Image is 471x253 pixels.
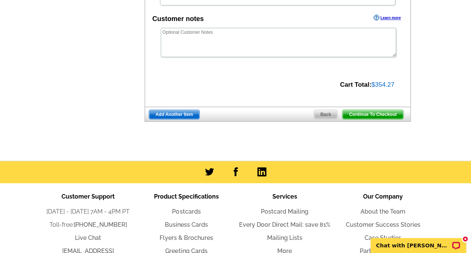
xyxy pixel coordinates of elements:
div: Customer notes [153,14,204,24]
a: Customer Success Stories [345,221,420,228]
a: Flyers & Brochures [160,234,213,241]
span: Continue To Checkout [342,110,403,119]
span: Add Another Item [149,110,199,119]
span: $354.27 [371,81,394,88]
a: Case Studies [365,234,401,241]
span: Our Company [363,193,403,200]
li: Toll-free: [39,220,137,229]
a: About the Team [360,208,405,215]
a: Mailing Lists [267,234,302,241]
a: [PHONE_NUMBER] [74,221,127,228]
span: Services [272,193,297,200]
li: [DATE] - [DATE] 7AM - 4PM PT [39,207,137,216]
a: Business Cards [165,221,208,228]
a: Postcards [172,208,200,215]
a: Learn more [374,15,401,21]
a: Back [314,110,338,119]
span: Back [314,110,338,119]
span: Product Specifications [154,193,219,200]
a: Add Another Item [149,110,200,119]
strong: Cart Total: [340,81,371,88]
a: Postcard Mailing [261,208,308,215]
a: Live Chat [75,234,101,241]
span: Customer Support [61,193,115,200]
iframe: LiveChat chat widget [366,229,471,253]
a: Every Door Direct Mail: save 81% [239,221,330,228]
